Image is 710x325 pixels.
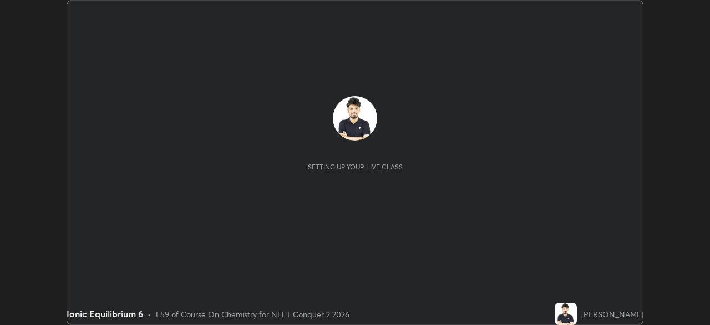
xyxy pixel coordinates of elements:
div: L59 of Course On Chemistry for NEET Conquer 2 2026 [156,308,349,320]
div: Ionic Equilibrium 6 [67,307,143,321]
div: [PERSON_NAME] [581,308,643,320]
img: ed93aa93ecdd49c4b93ebe84955b18c8.png [333,96,377,141]
img: ed93aa93ecdd49c4b93ebe84955b18c8.png [555,303,577,325]
div: Setting up your live class [308,163,403,171]
div: • [148,308,151,320]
